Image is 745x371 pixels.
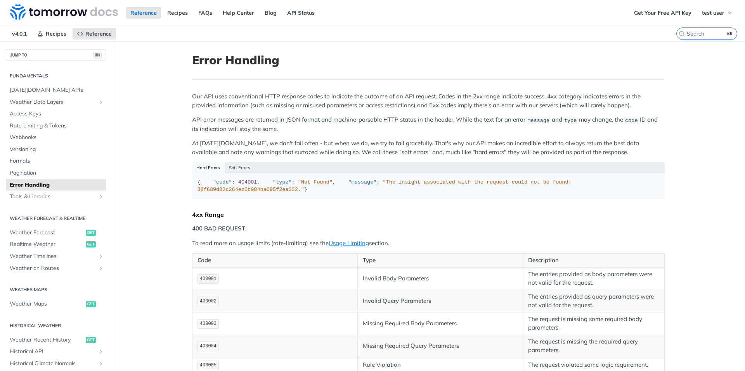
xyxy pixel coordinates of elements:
span: code [625,117,638,123]
button: Show subpages for Historical Climate Normals [98,361,104,367]
a: Access Keys [6,108,106,120]
span: Formats [10,157,104,165]
td: The entries provided as body parameters were not valid for the request. [523,267,664,290]
span: 404001 [238,179,257,185]
span: "type" [273,179,292,185]
span: Webhooks [10,134,104,141]
p: Our API uses conventional HTTP response codes to indicate the outcome of an API request. Codes in... [192,92,665,110]
a: Weather Data LayersShow subpages for Weather Data Layers [6,96,106,108]
span: Weather on Routes [10,265,96,272]
span: 400003 [200,321,217,326]
span: get [86,241,96,247]
span: "Not Found" [298,179,333,185]
span: "code" [213,179,232,185]
td: The entries provided as query parameters were not valid for the request. [523,290,664,312]
a: Versioning [6,144,106,155]
a: Weather Recent Historyget [6,334,106,346]
span: Versioning [10,146,104,153]
div: 4xx Range [192,211,665,218]
span: Weather Recent History [10,336,84,344]
th: Code [192,254,358,268]
span: ⌘/ [93,52,102,58]
span: Error Handling [10,181,104,189]
span: get [86,301,96,307]
a: Historical Climate NormalsShow subpages for Historical Climate Normals [6,358,106,369]
img: Tomorrow.io Weather API Docs [10,4,118,20]
span: 400004 [200,344,217,349]
span: v4.0.1 [8,28,31,40]
a: Pagination [6,167,106,179]
button: Show subpages for Weather Data Layers [98,99,104,105]
h2: Fundamentals [6,72,106,79]
span: "message" [348,179,376,185]
a: Tools & LibrariesShow subpages for Tools & Libraries [6,191,106,203]
a: Realtime Weatherget [6,239,106,250]
span: "The insight associated with the request could not be found: 38f689d83c264eb0b084ba095f2ea332." [198,179,575,193]
a: [DATE][DOMAIN_NAME] APIs [6,84,106,96]
a: Weather Mapsget [6,298,106,310]
a: Error Handling [6,179,106,191]
span: Recipes [46,30,66,37]
a: Formats [6,155,106,167]
button: Show subpages for Weather Timelines [98,253,104,259]
div: { : , : , : } [198,179,660,194]
button: Show subpages for Historical API [98,349,104,355]
th: Type [357,254,523,268]
button: Show subpages for Weather on Routes [98,265,104,271]
span: Reference [85,30,112,37]
span: Rate Limiting & Tokens [10,122,104,130]
span: Access Keys [10,110,104,118]
span: type [564,117,577,123]
span: Realtime Weather [10,240,84,248]
h2: Weather Forecast & realtime [6,215,106,222]
a: FAQs [194,7,217,19]
button: Show subpages for Tools & Libraries [98,194,104,200]
p: At [DATE][DOMAIN_NAME], we don't fail often - but when we do, we try to fail gracefully. That's w... [192,139,665,156]
span: get [86,337,96,343]
span: 400002 [200,299,217,304]
a: Blog [260,7,281,19]
h2: Weather Maps [6,286,106,293]
span: Tools & Libraries [10,193,96,201]
td: The request is missing some required body parameters. [523,312,664,335]
button: test user [698,7,737,19]
span: 400001 [200,276,217,282]
span: get [86,230,96,236]
span: Weather Data Layers [10,98,96,106]
span: Historical Climate Normals [10,360,96,368]
a: Weather TimelinesShow subpages for Weather Timelines [6,251,106,262]
span: Pagination [10,169,104,177]
td: Invalid Body Parameters [357,267,523,290]
span: test user [702,9,724,16]
kbd: ⌘K [725,30,735,38]
span: [DATE][DOMAIN_NAME] APIs [10,86,104,94]
a: Rate Limiting & Tokens [6,120,106,132]
p: API error messages are returned in JSON format and machine-parsable HTTP status in the header. Wh... [192,115,665,133]
span: message [527,117,549,123]
a: Historical APIShow subpages for Historical API [6,346,106,357]
strong: 400 BAD REQUEST: [192,225,247,232]
td: Missing Required Query Parameters [357,335,523,357]
a: Weather Forecastget [6,227,106,239]
a: Weather on RoutesShow subpages for Weather on Routes [6,263,106,274]
button: Soft Errors [225,162,255,173]
a: Webhooks [6,132,106,143]
span: 400005 [200,362,217,368]
a: Help Center [218,7,258,19]
button: JUMP TO⌘/ [6,49,106,61]
td: Missing Required Body Parameters [357,312,523,335]
a: Recipes [33,28,71,40]
svg: Search [679,31,685,37]
span: Historical API [10,348,96,356]
a: Recipes [163,7,192,19]
td: The request is missing the required query parameters. [523,335,664,357]
th: Description [523,254,664,268]
span: Weather Forecast [10,229,84,237]
h2: Historical Weather [6,322,106,329]
a: API Status [283,7,319,19]
a: Reference [126,7,161,19]
h1: Error Handling [192,53,665,67]
span: Weather Maps [10,300,84,308]
a: Usage Limiting [329,239,369,247]
a: Get Your Free API Key [630,7,696,19]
